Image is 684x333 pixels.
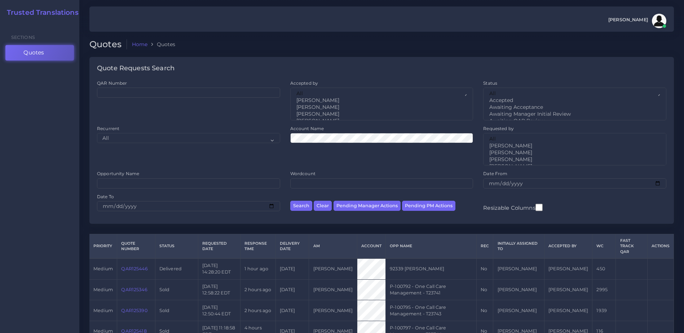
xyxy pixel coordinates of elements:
td: [PERSON_NAME] [493,279,544,300]
td: [PERSON_NAME] [493,258,544,279]
td: [DATE] [275,300,309,321]
th: Initially Assigned to [493,234,544,258]
td: [DATE] 12:58:22 EDT [198,279,240,300]
a: QAR125346 [121,287,147,292]
td: No [477,300,493,321]
label: Account Name [290,125,324,132]
td: [PERSON_NAME] [544,258,592,279]
a: Trusted Translations [2,9,79,17]
th: WC [592,234,616,258]
th: Accepted by [544,234,592,258]
td: 2 hours ago [240,279,275,300]
td: [PERSON_NAME] [309,258,357,279]
td: Sold [155,300,198,321]
option: [PERSON_NAME] [296,104,465,111]
td: [PERSON_NAME] [544,300,592,321]
option: All [489,136,661,142]
td: 2 hours ago [240,300,275,321]
option: [PERSON_NAME] [489,156,661,163]
td: 1 hour ago [240,258,275,279]
th: Status [155,234,198,258]
option: [PERSON_NAME] [489,149,661,156]
td: [PERSON_NAME] [309,300,357,321]
th: Account [357,234,385,258]
td: P-100795 - One Call Care Management - T23743 [385,300,476,321]
td: P-100792 - One Call Care Management - T23741 [385,279,476,300]
span: Quotes [23,49,44,57]
th: Actions [647,234,674,258]
td: [DATE] 14:28:20 EDT [198,258,240,279]
td: No [477,279,493,300]
label: Resizable Columns [483,203,542,212]
li: Quotes [147,41,175,48]
th: Opp Name [385,234,476,258]
label: Status [483,80,497,86]
td: 1939 [592,300,616,321]
h4: Quote Requests Search [97,65,175,72]
input: Resizable Columns [535,203,543,212]
button: Clear [314,201,332,211]
h2: Quotes [89,39,127,50]
button: Search [290,201,312,211]
option: All [489,90,658,97]
a: Home [132,41,148,48]
th: Response Time [240,234,275,258]
option: [PERSON_NAME] [296,117,465,124]
td: [PERSON_NAME] [544,279,592,300]
span: medium [93,308,113,313]
label: Recurrent [97,125,119,132]
td: 450 [592,258,616,279]
td: [DATE] [275,279,309,300]
option: [PERSON_NAME] [296,111,465,117]
td: [DATE] 12:50:44 EDT [198,300,240,321]
option: [PERSON_NAME] [489,163,661,170]
td: Delivered [155,258,198,279]
label: Opportunity Name [97,170,139,177]
th: AM [309,234,357,258]
th: Priority [89,234,117,258]
button: Pending PM Actions [402,201,455,211]
label: QAR Number [97,80,127,86]
th: Requested Date [198,234,240,258]
td: Sold [155,279,198,300]
img: avatar [652,14,666,28]
td: [PERSON_NAME] [309,279,357,300]
a: QAR125390 [121,308,147,313]
option: [PERSON_NAME] [296,97,465,104]
a: [PERSON_NAME]avatar [605,14,669,28]
a: Quotes [5,45,74,60]
a: QAR125446 [121,266,147,271]
label: Requested by [483,125,514,132]
option: Accepted [489,97,658,104]
td: [DATE] [275,258,309,279]
label: Wordcount [290,170,315,177]
label: Date To [97,194,114,200]
th: REC [477,234,493,258]
span: [PERSON_NAME] [608,18,648,22]
option: Awaiting Manager Initial Review [489,111,658,117]
option: All [296,90,465,97]
label: Date From [483,170,507,177]
th: Quote Number [117,234,155,258]
label: Accepted by [290,80,318,86]
option: [PERSON_NAME] [489,142,661,149]
option: Awaiting Acceptance [489,104,658,111]
td: 2995 [592,279,616,300]
button: Pending Manager Actions [334,201,401,211]
td: No [477,258,493,279]
option: Awaiting QAR Review [489,117,658,124]
td: 92339 [PERSON_NAME] [385,258,476,279]
td: [PERSON_NAME] [493,300,544,321]
span: medium [93,266,113,271]
th: Fast Track QAR [616,234,647,258]
span: Sections [11,35,35,40]
span: medium [93,287,113,292]
th: Delivery Date [275,234,309,258]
